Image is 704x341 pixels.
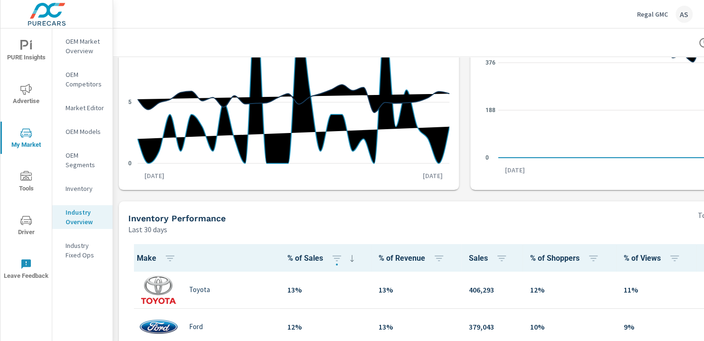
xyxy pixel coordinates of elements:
p: 13% [379,321,454,332]
span: Driver [3,215,49,238]
p: [DATE] [416,171,449,180]
p: [DATE] [138,171,171,180]
span: Leave Feedback [3,258,49,282]
div: Market Editor [52,101,113,115]
p: 406,293 [469,284,515,295]
p: 12% [287,321,363,332]
text: 0 [128,160,132,167]
p: OEM Segments [66,151,105,170]
img: logo-150.png [140,275,178,304]
p: Inventory [66,184,105,193]
p: 9% [624,321,689,332]
div: nav menu [0,28,52,291]
div: OEM Models [52,124,113,139]
span: % of Sales [287,253,358,264]
text: 188 [485,107,495,114]
p: 12% [530,284,609,295]
p: Industry Fixed Ops [66,241,105,260]
span: % of Revenue [379,253,448,264]
p: OEM Models [66,127,105,136]
span: Make [137,253,180,264]
h5: Inventory Performance [128,213,226,223]
p: 10% [530,321,609,332]
p: 13% [287,284,363,295]
p: [DATE] [498,165,532,175]
span: Sales [469,253,511,264]
div: Industry Overview [52,205,113,229]
p: 379,043 [469,321,515,332]
p: OEM Market Overview [66,37,105,56]
span: % of Views [624,253,684,264]
div: OEM Segments [52,148,113,172]
div: Industry Fixed Ops [52,238,113,262]
span: Advertise [3,84,49,107]
p: Last 30 days [128,224,167,235]
div: OEM Competitors [52,67,113,91]
text: 5 [128,99,132,105]
p: OEM Competitors [66,70,105,89]
p: Ford [189,322,203,331]
div: AS [675,6,693,23]
p: 13% [379,284,454,295]
div: Inventory [52,181,113,196]
p: 11% [624,284,689,295]
span: My Market [3,127,49,151]
span: PURE Insights [3,40,49,63]
p: Industry Overview [66,208,105,227]
img: logo-150.png [140,313,178,341]
span: Tools [3,171,49,194]
p: Market Editor [66,103,105,113]
div: OEM Market Overview [52,34,113,58]
text: 0 [485,154,489,161]
p: Regal GMC [637,10,668,19]
p: Toyota [189,285,210,294]
span: % of Shoppers [530,253,603,264]
text: 376 [485,59,495,66]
